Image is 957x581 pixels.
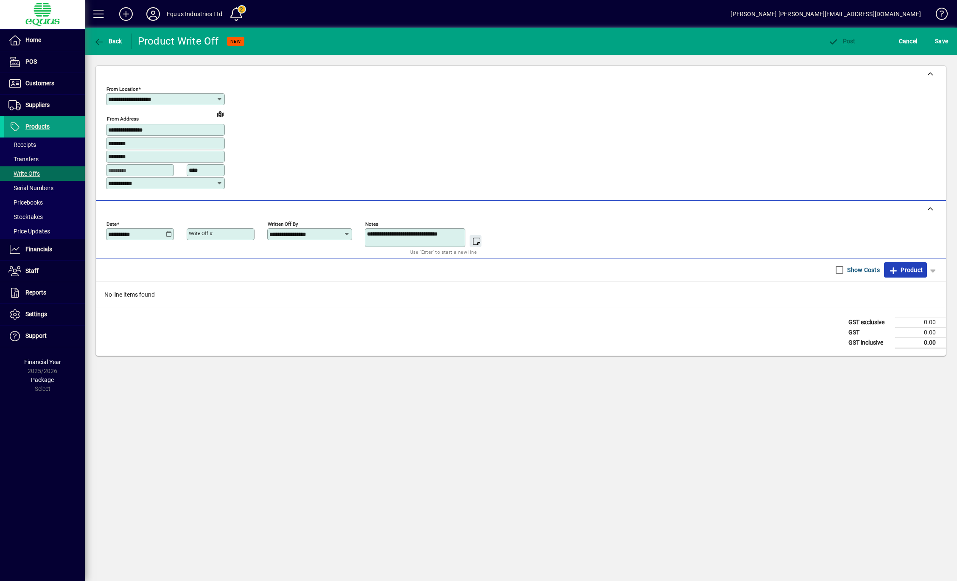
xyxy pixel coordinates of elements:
[8,170,40,177] span: Write Offs
[112,6,140,22] button: Add
[4,166,85,181] a: Write Offs
[25,289,46,296] span: Reports
[24,359,61,365] span: Financial Year
[8,228,50,235] span: Price Updates
[8,156,39,163] span: Transfers
[4,239,85,260] a: Financials
[828,38,856,45] span: ost
[4,30,85,51] a: Home
[25,80,54,87] span: Customers
[4,282,85,303] a: Reports
[4,304,85,325] a: Settings
[189,230,213,236] mat-label: Write Off #
[4,152,85,166] a: Transfers
[8,199,43,206] span: Pricebooks
[94,38,122,45] span: Back
[899,34,918,48] span: Cancel
[935,38,938,45] span: S
[4,73,85,94] a: Customers
[25,311,47,317] span: Settings
[935,34,948,48] span: ave
[895,327,946,337] td: 0.00
[4,326,85,347] a: Support
[897,34,920,49] button: Cancel
[845,266,880,274] label: Show Costs
[92,34,124,49] button: Back
[843,38,847,45] span: P
[4,195,85,210] a: Pricebooks
[895,317,946,327] td: 0.00
[4,210,85,224] a: Stocktakes
[8,213,43,220] span: Stocktakes
[96,282,946,308] div: No line items found
[895,337,946,348] td: 0.00
[844,337,895,348] td: GST inclusive
[167,7,223,21] div: Equus Industries Ltd
[25,36,41,43] span: Home
[25,332,47,339] span: Support
[730,7,921,21] div: [PERSON_NAME] [PERSON_NAME][EMAIL_ADDRESS][DOMAIN_NAME]
[4,51,85,73] a: POS
[929,2,946,29] a: Knowledge Base
[106,221,117,227] mat-label: Date
[85,34,132,49] app-page-header-button: Back
[365,221,378,227] mat-label: Notes
[933,34,950,49] button: Save
[4,138,85,152] a: Receipts
[230,39,241,44] span: NEW
[25,101,50,108] span: Suppliers
[25,58,37,65] span: POS
[25,246,52,253] span: Financials
[138,34,218,48] div: Product Write Off
[8,141,36,148] span: Receipts
[844,317,895,327] td: GST exclusive
[410,247,477,257] mat-hint: Use 'Enter' to start a new line
[4,261,85,282] a: Staff
[4,95,85,116] a: Suppliers
[25,267,39,274] span: Staff
[826,34,858,49] button: Post
[884,262,927,278] button: Product
[25,123,50,130] span: Products
[4,224,85,239] a: Price Updates
[8,185,53,191] span: Serial Numbers
[213,107,227,121] a: View on map
[268,221,298,227] mat-label: Written off by
[140,6,167,22] button: Profile
[106,86,138,92] mat-label: From location
[844,327,895,337] td: GST
[31,376,54,383] span: Package
[4,181,85,195] a: Serial Numbers
[888,263,923,277] span: Product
